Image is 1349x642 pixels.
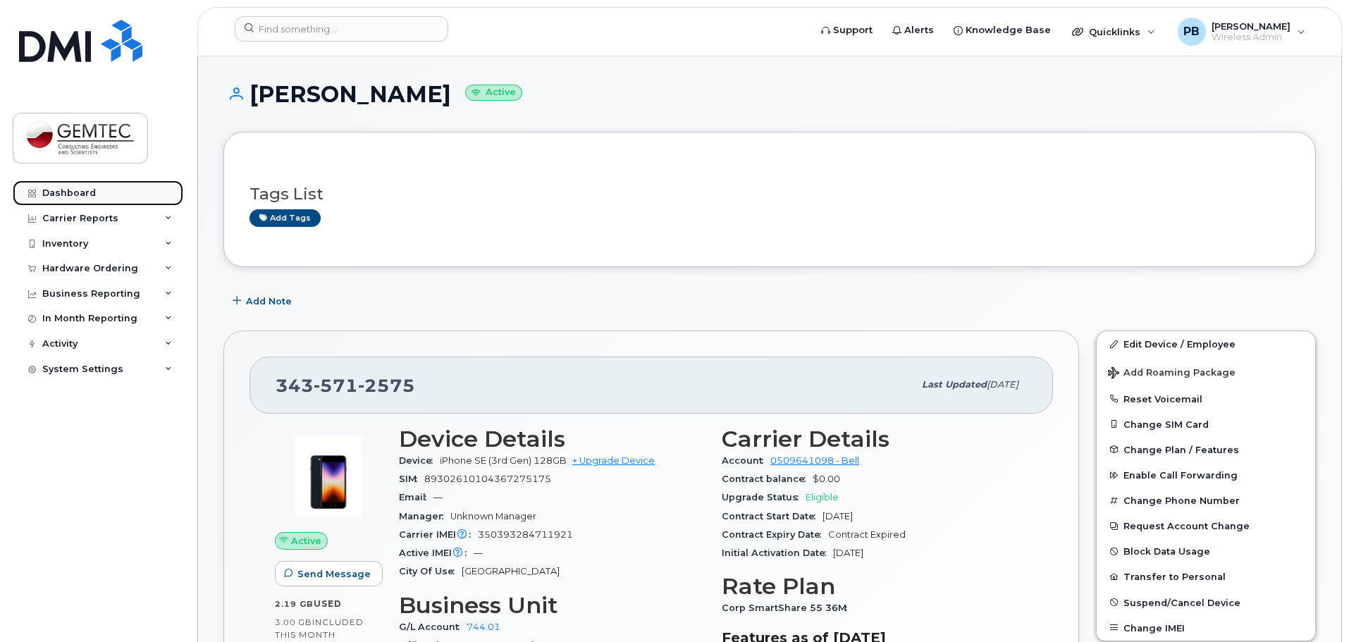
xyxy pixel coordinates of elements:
span: Upgrade Status [722,492,806,502]
span: Add Note [246,295,292,308]
span: Manager [399,511,450,521]
span: — [474,548,483,558]
span: — [433,492,443,502]
span: Carrier IMEI [399,529,478,540]
button: Change IMEI [1097,615,1315,641]
button: Add Note [223,288,304,314]
a: Edit Device / Employee [1097,331,1315,357]
span: iPhone SE (3rd Gen) 128GB [440,455,567,466]
span: 2575 [358,375,415,396]
span: 89302610104367275175 [424,474,551,484]
span: G/L Account [399,622,467,632]
span: Send Message [297,567,371,581]
h3: Rate Plan [722,574,1028,599]
span: [DATE] [833,548,863,558]
span: Unknown Manager [450,511,536,521]
h3: Device Details [399,426,705,452]
span: Suspend/Cancel Device [1123,597,1240,607]
span: 571 [314,375,358,396]
h3: Business Unit [399,593,705,618]
span: Last updated [922,379,987,390]
span: Active IMEI [399,548,474,558]
button: Enable Call Forwarding [1097,462,1315,488]
button: Block Data Usage [1097,538,1315,564]
button: Change SIM Card [1097,412,1315,437]
a: 744.01 [467,622,500,632]
span: Add Roaming Package [1108,367,1236,381]
span: 2.19 GB [275,599,314,609]
a: Add tags [250,209,321,227]
span: SIM [399,474,424,484]
span: City Of Use [399,566,462,576]
span: included this month [275,617,364,640]
button: Send Message [275,561,383,586]
span: Corp SmartShare 55 36M [722,603,854,613]
span: [GEOGRAPHIC_DATA] [462,566,560,576]
button: Suspend/Cancel Device [1097,590,1315,615]
span: Active [291,534,321,548]
button: Request Account Change [1097,513,1315,538]
a: 0509641098 - Bell [770,455,859,466]
button: Change Phone Number [1097,488,1315,513]
span: Contract Start Date [722,511,823,521]
span: Contract balance [722,474,813,484]
button: Reset Voicemail [1097,386,1315,412]
a: + Upgrade Device [572,455,655,466]
button: Change Plan / Features [1097,437,1315,462]
span: 3.00 GB [275,617,312,627]
span: Initial Activation Date [722,548,833,558]
span: 350393284711921 [478,529,573,540]
span: [DATE] [823,511,853,521]
span: Contract Expiry Date [722,529,828,540]
span: Account [722,455,770,466]
span: Enable Call Forwarding [1123,470,1238,481]
h3: Tags List [250,185,1290,203]
span: Email [399,492,433,502]
h3: Carrier Details [722,426,1028,452]
span: Contract Expired [828,529,906,540]
button: Transfer to Personal [1097,564,1315,589]
span: $0.00 [813,474,840,484]
span: Device [399,455,440,466]
small: Active [465,85,522,101]
img: image20231002-3703462-1angbar.jpeg [286,433,371,518]
button: Add Roaming Package [1097,357,1315,386]
span: [DATE] [987,379,1018,390]
span: used [314,598,342,609]
span: 343 [276,375,415,396]
h1: [PERSON_NAME] [223,82,1316,106]
span: Eligible [806,492,839,502]
span: Change Plan / Features [1123,444,1239,455]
